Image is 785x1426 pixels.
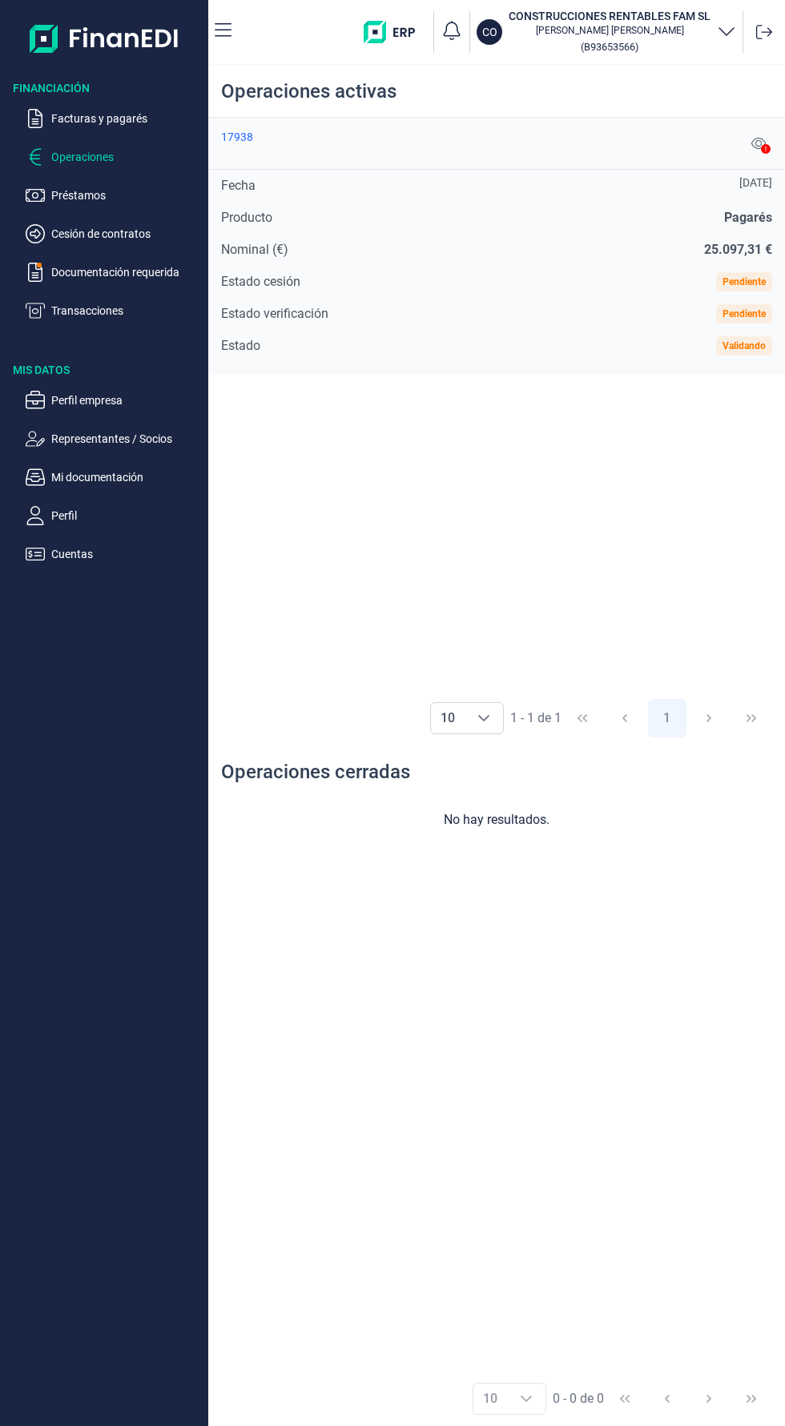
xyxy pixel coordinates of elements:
[606,1380,644,1418] button: First Page
[465,703,503,733] div: Choose
[208,117,785,375] div: 17938Fecha[DATE]ProductoPagarésNominal (€)25.097,31 €Estado cesiónPendienteEstado verificaciónPen...
[26,186,202,205] button: Préstamos
[510,712,562,725] span: 1 - 1 de 1
[221,336,260,355] div: Estado
[26,109,202,128] button: Facturas y pagarés
[26,224,202,243] button: Cesión de contratos
[704,242,772,257] span: 25.097,31 €
[507,1384,545,1414] div: Choose
[26,147,202,167] button: Operaciones
[51,391,202,410] p: Perfil empresa
[553,1392,604,1405] span: 0 - 0 de 0
[26,506,202,525] button: Perfil
[606,699,644,737] button: Previous Page
[26,468,202,487] button: Mi documentación
[26,263,202,282] button: Documentación requerida
[26,391,202,410] button: Perfil empresa
[482,24,497,40] p: CO
[221,272,300,291] div: Estado cesión
[364,21,427,43] img: erp
[26,429,202,448] button: Representantes / Socios
[51,506,202,525] p: Perfil
[732,1380,771,1418] button: Last Page
[723,309,766,319] div: Pendiente
[221,176,256,195] div: Fecha
[431,703,465,733] span: 10
[723,341,766,351] div: Validando
[221,759,410,785] div: Operaciones cerradas
[732,699,771,737] button: Last Page
[477,8,736,56] button: COCONSTRUCCIONES RENTABLES FAM SL[PERSON_NAME] [PERSON_NAME](B93653566)
[690,699,728,737] button: Next Page
[51,147,202,167] p: Operaciones
[648,699,686,737] button: Page 1
[581,41,638,53] small: Copiar cif
[51,301,202,320] p: Transacciones
[723,277,766,287] div: Pendiente
[51,263,202,282] p: Documentación requerida
[26,544,202,564] button: Cuentas
[648,1380,686,1418] button: Previous Page
[51,544,202,564] p: Cuentas
[690,1380,728,1418] button: Next Page
[51,468,202,487] p: Mi documentación
[509,24,711,37] p: [PERSON_NAME] [PERSON_NAME]
[221,240,288,259] div: Nominal (€)
[51,224,202,243] p: Cesión de contratos
[30,13,179,64] img: Logo de aplicación
[221,78,397,104] div: Operaciones activas
[724,210,772,225] span: Pagarés
[739,176,772,189] div: [DATE]
[221,810,772,829] div: No hay resultados.
[26,301,202,320] button: Transacciones
[221,208,272,227] div: Producto
[51,109,202,128] p: Facturas y pagarés
[563,699,602,737] button: First Page
[509,8,711,24] h3: CONSTRUCCIONES RENTABLES FAM SL
[221,131,253,143] a: 17938
[51,186,202,205] p: Préstamos
[221,304,328,323] div: Estado verificación
[51,429,202,448] p: Representantes / Socios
